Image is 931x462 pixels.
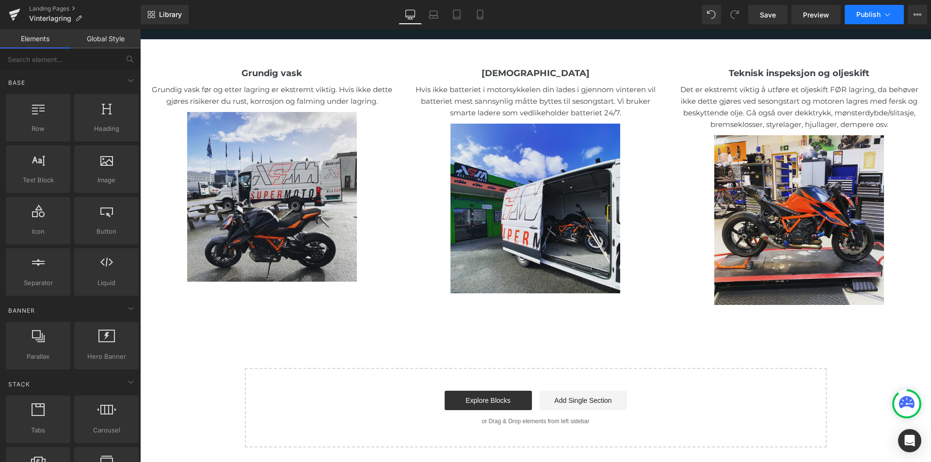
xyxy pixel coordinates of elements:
[908,5,927,24] button: More
[589,39,729,49] strong: Teknisk inspeksjon og oljeskift
[468,5,492,24] a: Mobile
[47,83,217,253] img: vinterlagring stavanger
[29,15,71,22] span: Vinterlagring
[9,351,67,362] span: Parallax
[120,389,671,396] p: or Drag & Drop elements from left sidebar
[101,39,162,49] strong: Grundig vask
[77,175,136,185] span: Image
[77,124,136,134] span: Heading
[725,5,744,24] button: Redo
[845,5,904,24] button: Publish
[305,362,392,381] a: Explore Blocks
[445,5,468,24] a: Tablet
[341,39,449,49] strong: [DEMOGRAPHIC_DATA]
[856,11,881,18] span: Publish
[9,124,67,134] span: Row
[9,175,67,185] span: Text Block
[7,78,26,87] span: Base
[9,226,67,237] span: Icon
[7,306,36,315] span: Banner
[29,5,141,13] a: Landing Pages
[9,278,67,288] span: Separator
[534,55,784,101] p: Det er ekstremt viktig å utføre et oljeskift FØR lagring, da behøver ikke dette gjøres ved sesong...
[77,278,136,288] span: Liquid
[422,5,445,24] a: Laptop
[898,429,921,452] div: Open Intercom Messenger
[702,5,721,24] button: Undo
[70,29,141,48] a: Global Style
[9,425,67,435] span: Tabs
[77,425,136,435] span: Carousel
[803,10,829,20] span: Preview
[77,351,136,362] span: Hero Banner
[141,5,189,24] a: New Library
[760,10,776,20] span: Save
[7,55,257,78] p: Grundig vask før og etter lagring er ekstremt viktig. Hvis ikke dette gjøres risikerer du rust, k...
[271,55,520,90] p: Hvis ikke batteriet i motorsykkelen din lades i gjennom vinteren vil batteriet mest sannsynlig må...
[791,5,841,24] a: Preview
[77,226,136,237] span: Button
[400,362,487,381] a: Add Single Section
[159,10,182,19] span: Library
[7,380,31,389] span: Stack
[399,5,422,24] a: Desktop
